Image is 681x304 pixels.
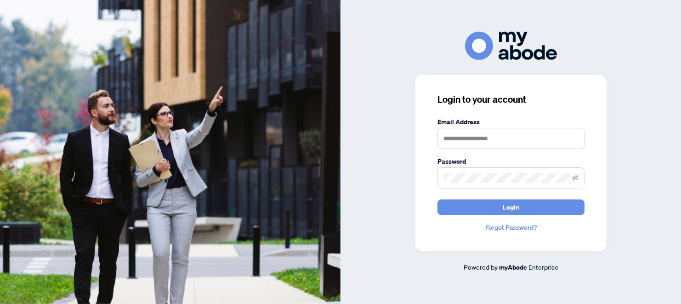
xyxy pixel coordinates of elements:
a: myAbode [499,262,527,272]
label: Email Address [437,117,585,127]
span: Login [503,200,519,215]
span: Powered by [464,263,498,271]
span: eye-invisible [572,175,579,181]
img: ma-logo [465,32,557,60]
h3: Login to your account [437,93,585,106]
button: Login [437,199,585,215]
label: Password [437,156,585,166]
a: Forgot Password? [437,222,585,232]
span: Enterprise [528,263,558,271]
